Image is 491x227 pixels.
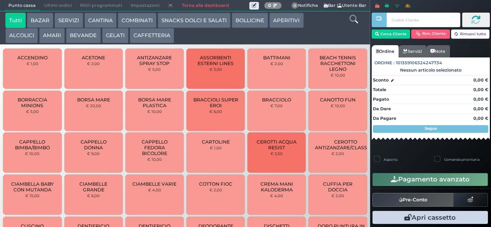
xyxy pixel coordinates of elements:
button: AMARI [39,28,65,43]
span: CEROTTO ANTIZANZARE/CLASSICO [315,139,376,150]
input: Codice Cliente [387,13,460,27]
small: € 5,00 [148,67,161,72]
span: CIAMBELLA BABY CON MUTANDA [10,181,55,193]
small: € 1,00 [26,61,38,66]
small: € 20,00 [86,103,101,108]
button: BEVANDE [66,28,101,43]
span: ACETONE [82,55,105,60]
a: Servizi [399,45,426,57]
button: BOLLICINE [232,13,268,28]
small: € 4,00 [270,193,283,198]
span: 0 [292,2,298,9]
small: € 2,00 [270,61,283,66]
span: BRACCIOLI SUPER EROI [193,97,239,108]
button: BAZAR [27,13,53,28]
span: CEROTTI ACQUA RESIST [254,139,300,150]
b: 0 [268,3,271,8]
span: Ritiri programmati [76,0,126,11]
span: Impostazioni [127,0,164,11]
span: ASSORBENTI ESTERNI LINES [193,55,239,66]
span: CIAMBELLE VARIE [132,181,176,187]
strong: Da Dare [373,106,391,111]
span: CUFFIA PER DOCCIA [315,181,361,193]
label: Comanda prioritaria [444,157,479,162]
button: Cerca Cliente [372,29,410,39]
button: Rim. Cliente [411,29,450,39]
label: Asporto [384,157,398,162]
span: CANOTTO FUN [320,97,356,103]
button: Pre-Conto [372,193,454,207]
small: € 9,00 [87,151,100,156]
button: ALCOLICI [5,28,38,43]
span: Ordine : [374,60,395,66]
button: CAFFETTERIA [130,28,174,43]
button: GELATI [102,28,129,43]
small: € 10,00 [331,73,345,77]
button: COMBINATI [118,13,157,28]
button: SNACKS DOLCI E SALATI [158,13,231,28]
button: SERVIZI [54,13,83,28]
small: € 10,00 [147,109,162,114]
strong: 0,00 € [473,87,488,92]
small: € 10,00 [25,151,40,156]
button: CANTINA [84,13,117,28]
small: € 5,00 [26,109,39,114]
button: Rimuovi tutto [451,29,490,39]
small: € 5,50 [270,151,283,156]
strong: 0,00 € [473,106,488,111]
small: € 15,00 [25,193,40,198]
span: 101359106324247734 [396,60,442,66]
a: Torna alla dashboard [177,0,233,11]
span: CARTOLINE [202,139,230,145]
strong: 0,00 € [473,77,488,83]
span: BEACH TENNIS RACCHETTONI LEGNO [315,55,361,72]
small: € 10,00 [331,103,345,108]
strong: 0,00 € [473,116,488,121]
button: APERITIVI [269,13,303,28]
span: CREMA MANI KALODERMA [254,181,300,193]
small: € 2,00 [331,151,344,156]
span: BRACCIOLO [262,97,291,103]
strong: Da Pagare [373,116,396,121]
small: € 4,00 [148,188,161,192]
small: € 7,00 [270,103,283,108]
strong: Sconto [373,77,389,83]
strong: Totale [373,87,386,92]
strong: 0,00 € [473,96,488,102]
small: € 6,00 [209,109,222,114]
button: Pagamento avanzato [372,173,488,186]
div: Nessun articolo selezionato [372,67,490,73]
small: € 2,00 [331,193,344,198]
button: Apri cassetto [372,211,488,224]
span: ANTIZANZARE SPRAY STOP [132,55,178,66]
button: Tutti [5,13,26,28]
a: Ordine [372,45,399,57]
small: € 1,00 [210,145,222,150]
small: € 2,00 [209,188,222,192]
a: Note [426,45,450,57]
small: € 6,00 [87,193,100,198]
strong: Segue [425,126,437,131]
span: BORRACCIA MINIONS [10,97,55,108]
span: Punto cassa [4,0,40,11]
strong: Pagato [373,96,389,102]
span: CAPPELLO BIMBA/BIMBO [10,139,55,150]
small: € 3,00 [209,67,222,72]
span: BATTIMANI [263,55,290,60]
span: BORSA MARE PLASTICA [132,97,178,108]
span: BORSA MARE [77,97,110,103]
small: € 10,00 [147,157,162,162]
span: CIAMBELLE GRANDE [71,181,116,193]
span: CAPPELLO FEDORA BICOLORE [132,139,178,156]
span: CAPPELLO DONNA [71,139,116,150]
small: € 2,00 [87,61,100,66]
span: Ultimi ordini [40,0,76,11]
span: COTTON FIOC [199,181,232,187]
span: ACCENDINO [17,55,48,60]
